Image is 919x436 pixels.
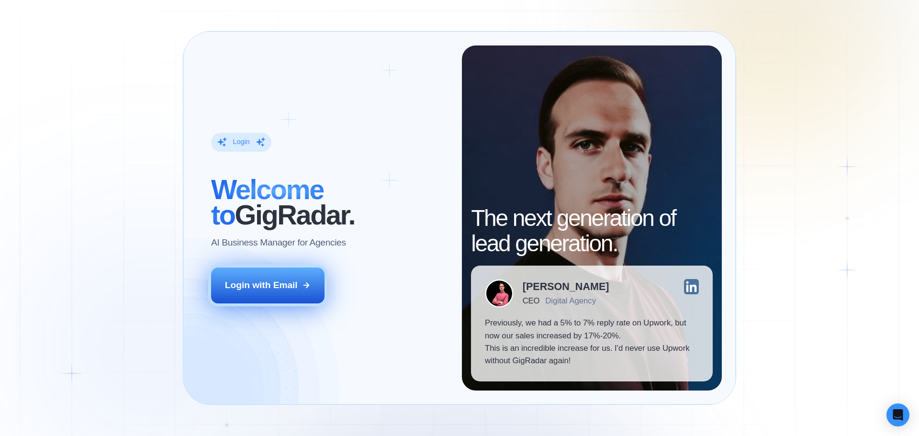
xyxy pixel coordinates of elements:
p: Previously, we had a 5% to 7% reply rate on Upwork, but now our sales increased by 17%-20%. This ... [485,317,699,368]
div: Login with Email [225,279,298,291]
button: Login with Email [211,268,325,303]
p: AI Business Manager for Agencies [211,237,346,249]
div: [PERSON_NAME] [523,281,609,292]
div: Login [233,138,249,147]
div: Digital Agency [545,296,596,305]
div: Open Intercom Messenger [886,403,909,426]
h2: ‍ GigRadar. [211,177,448,228]
div: CEO [523,296,539,305]
h2: The next generation of lead generation. [471,206,713,257]
span: Welcome to [211,174,324,230]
